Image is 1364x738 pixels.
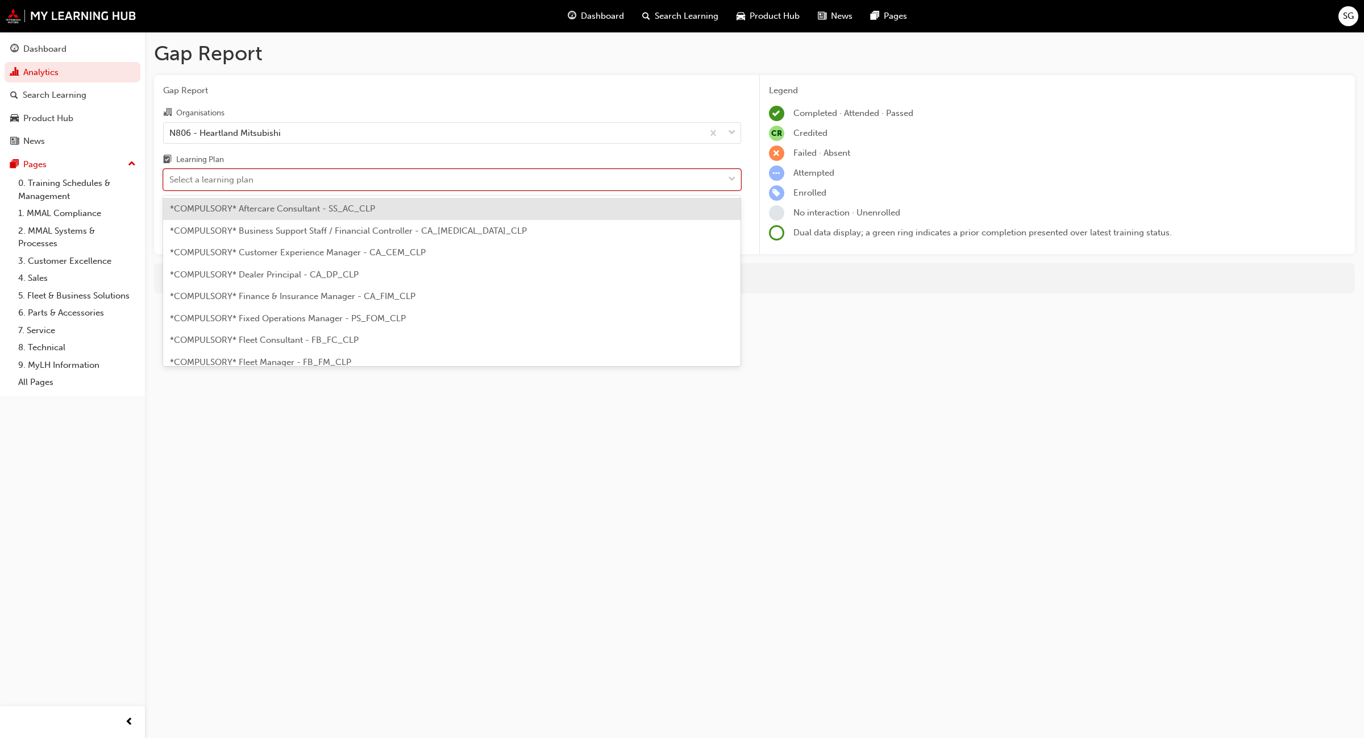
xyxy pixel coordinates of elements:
[5,154,140,175] button: Pages
[793,208,900,218] span: No interaction · Unenrolled
[809,5,862,28] a: news-iconNews
[170,247,426,258] span: *COMPULSORY* Customer Experience Manager - CA_CEM_CLP
[769,185,784,201] span: learningRecordVerb_ENROLL-icon
[5,108,140,129] a: Product Hub
[655,10,718,23] span: Search Learning
[793,227,1172,238] span: Dual data display; a green ring indicates a prior completion presented over latest training status.
[769,146,784,161] span: learningRecordVerb_FAIL-icon
[14,270,140,287] a: 4. Sales
[5,36,140,154] button: DashboardAnalyticsSearch LearningProduct HubNews
[831,10,852,23] span: News
[23,89,86,102] div: Search Learning
[793,148,850,158] span: Failed · Absent
[163,155,172,165] span: learningplan-icon
[170,226,527,236] span: *COMPULSORY* Business Support Staff / Financial Controller - CA_[MEDICAL_DATA]_CLP
[14,287,140,305] a: 5. Fleet & Business Solutions
[568,9,576,23] span: guage-icon
[23,43,66,56] div: Dashboard
[633,5,727,28] a: search-iconSearch Learning
[10,44,19,55] span: guage-icon
[14,222,140,252] a: 2. MMAL Systems & Processes
[23,112,73,125] div: Product Hub
[23,135,45,148] div: News
[1338,6,1358,26] button: SG
[737,9,745,23] span: car-icon
[163,108,172,118] span: organisation-icon
[884,10,907,23] span: Pages
[125,715,134,729] span: prev-icon
[862,5,916,28] a: pages-iconPages
[750,10,800,23] span: Product Hub
[642,9,650,23] span: search-icon
[6,9,136,23] img: mmal
[170,270,359,280] span: *COMPULSORY* Dealer Principal - CA_DP_CLP
[163,84,741,97] span: Gap Report
[793,128,827,138] span: Credited
[170,313,406,324] span: *COMPULSORY* Fixed Operations Manager - PS_FOM_CLP
[154,41,1355,66] h1: Gap Report
[14,322,140,339] a: 7. Service
[10,68,19,78] span: chart-icon
[14,175,140,205] a: 0. Training Schedules & Management
[163,272,1346,285] div: For more in-depth analysis and data download, go to
[14,252,140,270] a: 3. Customer Excellence
[5,85,140,106] a: Search Learning
[170,204,375,214] span: *COMPULSORY* Aftercare Consultant - SS_AC_CLP
[769,106,784,121] span: learningRecordVerb_COMPLETE-icon
[23,158,47,171] div: Pages
[1343,10,1354,23] span: SG
[728,172,736,187] span: down-icon
[769,205,784,221] span: learningRecordVerb_NONE-icon
[170,291,415,301] span: *COMPULSORY* Finance & Insurance Manager - CA_FIM_CLP
[769,165,784,181] span: learningRecordVerb_ATTEMPT-icon
[169,126,281,139] div: N806 - Heartland Mitsubishi
[14,374,140,391] a: All Pages
[10,114,19,124] span: car-icon
[793,188,826,198] span: Enrolled
[14,304,140,322] a: 6. Parts & Accessories
[5,39,140,60] a: Dashboard
[170,335,359,345] span: *COMPULSORY* Fleet Consultant - FB_FC_CLP
[176,154,224,165] div: Learning Plan
[10,160,19,170] span: pages-icon
[818,9,826,23] span: news-icon
[176,107,224,119] div: Organisations
[5,131,140,152] a: News
[581,10,624,23] span: Dashboard
[14,356,140,374] a: 9. MyLH Information
[14,205,140,222] a: 1. MMAL Compliance
[170,357,351,367] span: *COMPULSORY* Fleet Manager - FB_FM_CLP
[5,62,140,83] a: Analytics
[793,108,913,118] span: Completed · Attended · Passed
[559,5,633,28] a: guage-iconDashboard
[727,5,809,28] a: car-iconProduct Hub
[14,339,140,356] a: 8. Technical
[769,126,784,141] span: null-icon
[128,157,136,172] span: up-icon
[769,84,1346,97] div: Legend
[793,168,834,178] span: Attempted
[728,126,736,140] span: down-icon
[169,173,253,186] div: Select a learning plan
[10,90,18,101] span: search-icon
[10,136,19,147] span: news-icon
[871,9,879,23] span: pages-icon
